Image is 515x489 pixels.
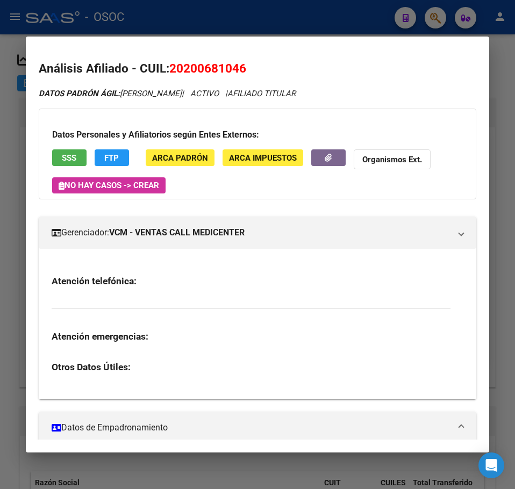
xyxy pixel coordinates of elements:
h3: Atención emergencias: [52,330,450,342]
span: [PERSON_NAME] [39,89,182,98]
mat-expansion-panel-header: Gerenciador:VCM - VENTAS CALL MEDICENTER [39,217,476,249]
span: ARCA Impuestos [229,153,297,163]
h3: Atención telefónica: [52,275,450,287]
button: FTP [95,149,129,166]
button: ARCA Impuestos [223,149,303,166]
i: | ACTIVO | [39,89,296,98]
span: No hay casos -> Crear [59,181,159,190]
span: SSS [62,153,76,163]
button: No hay casos -> Crear [52,177,166,193]
button: ARCA Padrón [146,149,214,166]
span: ARCA Padrón [152,153,208,163]
span: 20200681046 [169,61,246,75]
strong: DATOS PADRÓN ÁGIL: [39,89,120,98]
span: FTP [104,153,119,163]
h2: Análisis Afiliado - CUIL: [39,60,476,78]
div: Open Intercom Messenger [478,452,504,478]
h3: Otros Datos Útiles: [52,361,463,373]
strong: VCM - VENTAS CALL MEDICENTER [109,226,245,239]
button: SSS [52,149,87,166]
div: Gerenciador:VCM - VENTAS CALL MEDICENTER [39,249,476,399]
span: AFILIADO TITULAR [227,89,296,98]
mat-panel-title: Gerenciador: [52,226,450,239]
strong: Organismos Ext. [362,155,422,164]
h3: Datos Personales y Afiliatorios según Entes Externos: [52,128,463,141]
mat-panel-title: Datos de Empadronamiento [52,421,450,434]
mat-expansion-panel-header: Datos de Empadronamiento [39,412,476,444]
button: Organismos Ext. [354,149,431,169]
